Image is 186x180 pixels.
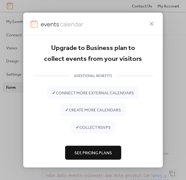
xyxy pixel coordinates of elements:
span: ✔ create more calendars [65,107,121,113]
span: ✔ connect more external calendars [52,90,134,96]
img: logo-type [41,20,83,28]
img: logo-icon [31,20,38,28]
span: See Pricing Plans [74,150,112,156]
button: See Pricing Plans [65,146,121,160]
span: ✔ collect RSVPs [76,124,111,130]
div: Upgrade to Business plan to collect events from your visitors [33,43,153,65]
span: ADDITIONAL BENEFITS [69,73,117,79]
